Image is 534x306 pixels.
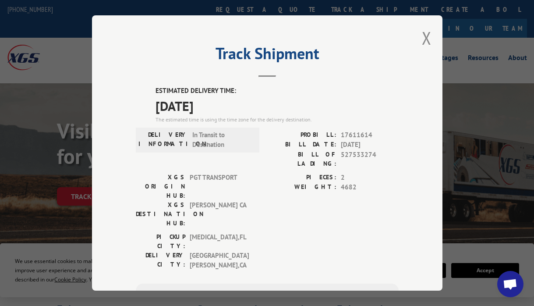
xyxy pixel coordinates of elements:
[156,96,399,115] span: [DATE]
[136,250,185,270] label: DELIVERY CITY:
[267,172,336,182] label: PIECES:
[267,140,336,150] label: BILL DATE:
[190,200,249,228] span: [PERSON_NAME] CA
[341,140,399,150] span: [DATE]
[267,182,336,192] label: WEIGHT:
[190,250,249,270] span: [GEOGRAPHIC_DATA][PERSON_NAME] , CA
[136,47,399,64] h2: Track Shipment
[156,86,399,96] label: ESTIMATED DELIVERY TIME:
[190,232,249,250] span: [MEDICAL_DATA] , FL
[422,26,431,50] button: Close modal
[136,232,185,250] label: PICKUP CITY:
[156,115,399,123] div: The estimated time is using the time zone for the delivery destination.
[341,149,399,168] span: 527533274
[341,172,399,182] span: 2
[136,172,185,200] label: XGS ORIGIN HUB:
[341,182,399,192] span: 4682
[192,130,251,149] span: In Transit to Destination
[341,130,399,140] span: 17611614
[497,271,523,297] div: Open chat
[190,172,249,200] span: PGT TRANSPORT
[138,130,188,149] label: DELIVERY INFORMATION:
[267,149,336,168] label: BILL OF LADING:
[267,130,336,140] label: PROBILL:
[136,200,185,228] label: XGS DESTINATION HUB:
